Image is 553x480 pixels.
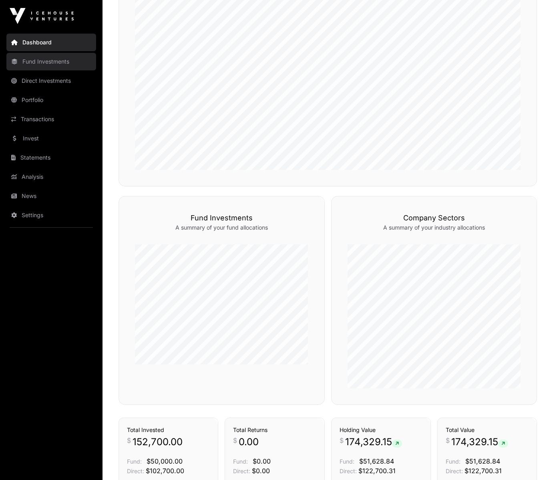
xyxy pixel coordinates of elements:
[127,426,210,434] h3: Total Invested
[133,436,183,448] span: 152,700.00
[340,458,354,465] span: Fund:
[127,468,144,474] span: Direct:
[239,436,259,448] span: 0.00
[135,224,308,232] p: A summary of your fund allocations
[6,91,96,109] a: Portfolio
[6,149,96,166] a: Statements
[513,442,553,480] iframe: Chat Widget
[465,457,500,465] span: $51,628.84
[127,436,131,445] span: $
[6,34,96,51] a: Dashboard
[6,168,96,186] a: Analysis
[6,110,96,128] a: Transactions
[359,457,394,465] span: $51,628.84
[358,467,396,475] span: $122,700.31
[6,130,96,147] a: Invest
[465,467,502,475] span: $122,700.31
[340,436,344,445] span: $
[6,72,96,90] a: Direct Investments
[446,468,463,474] span: Direct:
[146,467,184,475] span: $102,700.00
[451,436,508,448] span: 174,329.15
[127,458,142,465] span: Fund:
[147,457,183,465] span: $50,000.00
[348,212,521,224] h3: Company Sectors
[233,426,316,434] h3: Total Returns
[252,467,270,475] span: $0.00
[340,468,357,474] span: Direct:
[253,457,271,465] span: $0.00
[6,206,96,224] a: Settings
[6,187,96,205] a: News
[348,224,521,232] p: A summary of your industry allocations
[446,436,450,445] span: $
[233,468,250,474] span: Direct:
[6,53,96,70] a: Fund Investments
[446,458,460,465] span: Fund:
[135,212,308,224] h3: Fund Investments
[340,426,422,434] h3: Holding Value
[233,436,237,445] span: $
[446,426,529,434] h3: Total Value
[10,8,74,24] img: Icehouse Ventures Logo
[233,458,248,465] span: Fund:
[345,436,402,448] span: 174,329.15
